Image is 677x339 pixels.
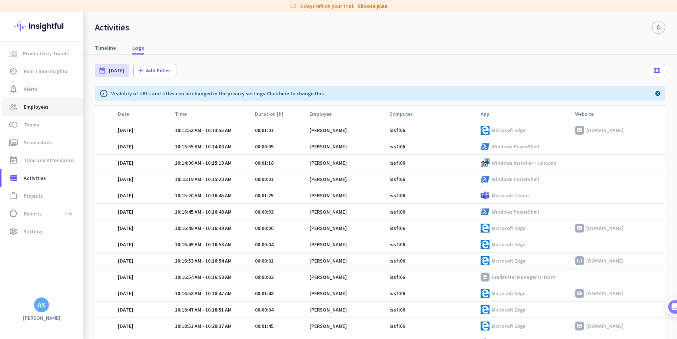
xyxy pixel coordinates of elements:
p: Credential Manager UI Host [492,274,555,280]
span: Computer [389,111,412,116]
i: group [9,102,18,111]
a: menu-itemProductivity Trends [1,45,83,62]
div: 10:16:53 AM - 10:16:54 AM [175,257,250,264]
a: storageActivities [1,169,83,187]
img: app icon [575,289,584,298]
button: Tasks [111,231,148,261]
div: It's time to add your employees! This is crucial since Insightful will start collecting their act... [29,141,129,172]
div: [PERSON_NAME] [309,143,385,150]
p: Windows PowerShell [492,176,539,182]
div: [DATE] [118,127,170,134]
div: 00:00:01 [255,257,305,264]
div: issfl06 [389,225,477,231]
img: app icon [481,256,490,265]
div: [DATE] [118,225,170,231]
div: [DATE] [118,192,170,199]
p: Microsoft Edge [492,241,525,248]
div: [DATE] [118,323,170,329]
a: work_outlineProjects [1,187,83,205]
p: Microsoft Teams [492,192,530,199]
p: Visibility of URLs and titles can be changed in the privacy settings. [111,90,325,97]
span: Home [11,250,26,255]
div: [PERSON_NAME] [309,159,385,166]
p: [DOMAIN_NAME] [586,127,624,134]
div: 🎊 Welcome to Insightful! 🎊 [10,29,138,55]
div: [PERSON_NAME] from Insightful [41,80,122,87]
span: Productivity Trends [23,49,69,58]
div: [DATE] [118,176,170,182]
div: 10:15:20 AM - 10:16:45 AM [175,192,250,199]
p: About 10 minutes [94,98,141,105]
span: Real-Time Insights [24,67,67,76]
a: event_noteTime and Attendance [1,151,83,169]
div: [DATE] [118,159,170,166]
div: [PERSON_NAME] [309,290,385,297]
div: 10:16:49 AM - 10:16:53 AM [175,241,250,248]
div: issfl06 [389,159,477,166]
div: issfl06 [389,274,477,280]
div: 00:00:03 [255,208,305,215]
p: Microsoft Edge [492,290,525,297]
div: Initial tracking settings and how to edit them [29,214,126,228]
span: Help [87,250,99,255]
p: [DOMAIN_NAME] [586,225,624,231]
i: add [137,67,145,74]
a: data_usageReportsexpand_more [1,205,83,223]
div: [DATE] [118,274,170,280]
span: Employee [309,111,332,116]
i: date_range [99,67,106,74]
div: [PERSON_NAME] [309,323,385,329]
i: perm_media [9,138,18,147]
p: Microsoft Edge [492,127,525,134]
div: 00:01:01 [255,127,305,134]
i: notifications [656,24,662,30]
div: [PERSON_NAME] [309,225,385,231]
img: app icon [481,305,490,314]
a: settingsSettings [1,223,83,240]
div: 10:13:55 AM - 10:14:00 AM [175,143,250,150]
span: Reports [24,209,42,218]
p: Windows Installer - Unicode [492,159,556,166]
button: expand_more [64,207,77,220]
h1: Tasks [63,3,87,16]
img: Insightful logo [14,12,69,41]
img: app icon [481,158,490,167]
img: Profile image for Tamara [26,78,38,89]
div: 00:00:00 [255,225,305,231]
div: [PERSON_NAME] [309,208,385,215]
img: app icon [481,289,490,298]
img: app icon [575,256,584,265]
div: [DATE] [118,143,170,150]
span: App [481,111,490,116]
i: info [99,89,108,98]
div: issfl06 [389,306,477,313]
div: 10:16:54 AM - 10:16:58 AM [175,274,250,280]
div: 00:01:18 [255,159,305,166]
p: Microsoft Edge [492,306,525,313]
div: [PERSON_NAME] [309,127,385,134]
span: Duration [h] [255,111,283,116]
div: 00:01:45 [255,323,305,329]
a: perm_mediaScreenshots [1,134,83,151]
span: [DATE] [109,67,125,74]
div: 00:01:25 [255,192,305,199]
span: Teams [24,120,39,129]
button: calendar_view_week [649,64,665,77]
div: [DATE] [118,241,170,248]
p: 4 steps [7,98,26,105]
span: Date [118,111,129,116]
div: 10:16:45 AM - 10:16:48 AM [175,208,250,215]
i: cancel [655,89,661,98]
a: notification_importantAlerts [1,80,83,98]
a: groupEmployees [1,98,83,116]
button: addAdd Filter [133,64,176,77]
img: app icon [481,175,490,184]
div: AS [37,301,46,309]
div: 10:12:53 AM - 10:13:55 AM [175,127,250,134]
img: app icon [481,142,490,151]
i: storage [9,174,18,182]
div: issfl06 [389,143,477,150]
span: Settings [24,227,44,236]
p: Microsoft Edge [492,257,525,264]
img: menu-item [10,50,17,57]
